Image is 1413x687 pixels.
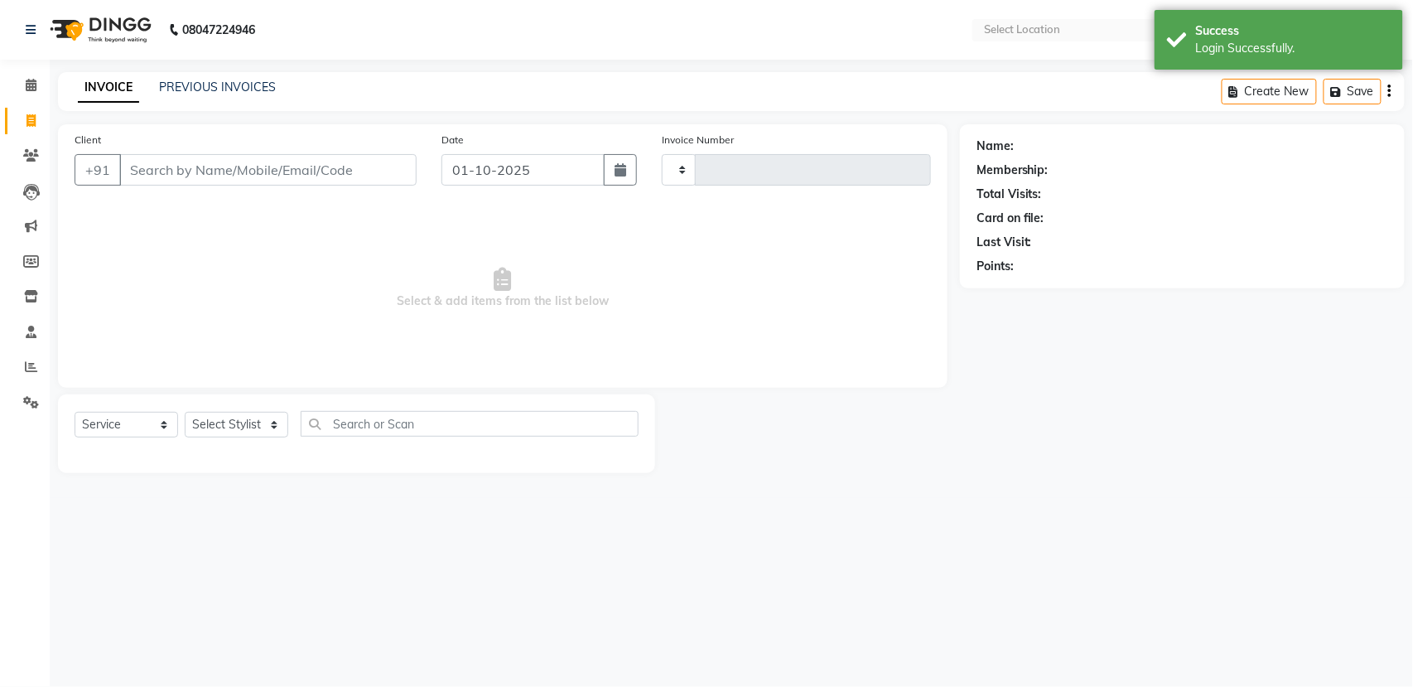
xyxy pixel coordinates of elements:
[977,162,1049,179] div: Membership:
[182,7,255,53] b: 08047224946
[1222,79,1317,104] button: Create New
[1324,79,1382,104] button: Save
[1196,22,1391,40] div: Success
[42,7,156,53] img: logo
[301,411,639,437] input: Search or Scan
[977,138,1014,155] div: Name:
[984,22,1060,38] div: Select Location
[159,80,276,94] a: PREVIOUS INVOICES
[75,206,931,371] span: Select & add items from the list below
[662,133,734,148] label: Invoice Number
[78,73,139,103] a: INVOICE
[75,154,121,186] button: +91
[977,258,1014,275] div: Points:
[441,133,464,148] label: Date
[977,210,1044,227] div: Card on file:
[977,234,1032,251] div: Last Visit:
[977,186,1042,203] div: Total Visits:
[119,154,417,186] input: Search by Name/Mobile/Email/Code
[1196,40,1391,57] div: Login Successfully.
[75,133,101,148] label: Client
